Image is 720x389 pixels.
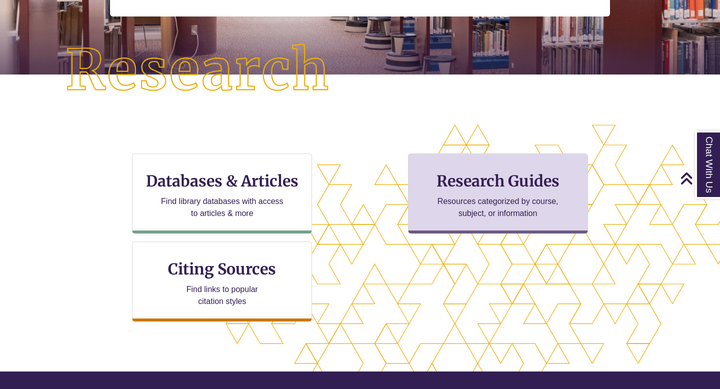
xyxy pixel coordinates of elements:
a: Databases & Articles Find library databases with access to articles & more [132,153,312,233]
h3: Databases & Articles [140,171,303,190]
a: Research Guides Resources categorized by course, subject, or information [408,153,588,233]
h3: Citing Sources [161,259,283,278]
p: Find links to popular citation styles [173,283,271,307]
a: Citing Sources Find links to popular citation styles [132,241,312,321]
p: Resources categorized by course, subject, or information [432,195,563,219]
a: Back to Top [680,171,717,185]
img: Research [36,14,360,127]
h3: Research Guides [416,171,579,190]
p: Find library databases with access to articles & more [157,195,287,219]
